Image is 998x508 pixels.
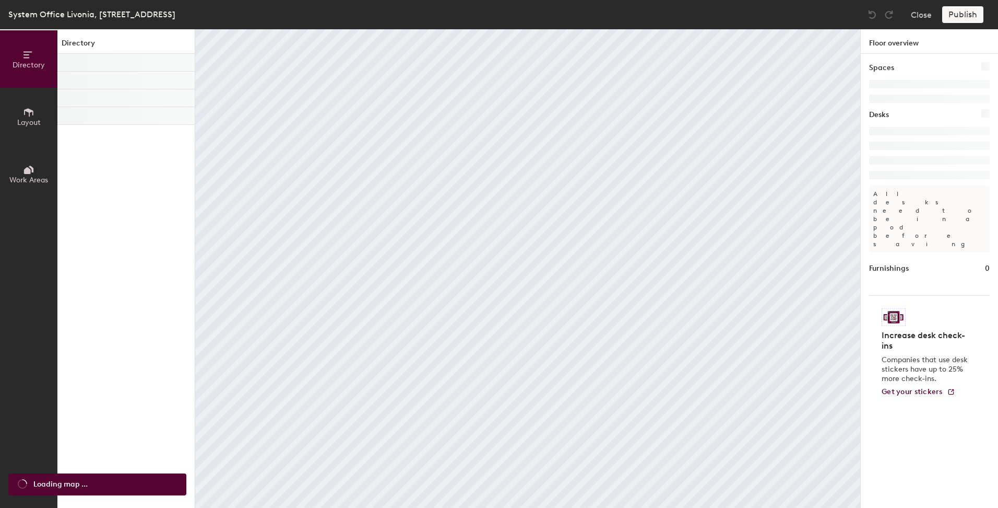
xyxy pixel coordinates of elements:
div: System Office Livonia, [STREET_ADDRESS] [8,8,175,21]
img: Redo [884,9,894,20]
p: Companies that use desk stickers have up to 25% more check-ins. [882,355,971,384]
img: Sticker logo [882,308,906,326]
h1: Spaces [869,62,894,74]
a: Get your stickers [882,388,955,397]
h1: Directory [57,38,195,54]
h1: 0 [985,263,990,274]
button: Close [911,6,932,23]
p: All desks need to be in a pod before saving [869,186,990,252]
h1: Desks [869,109,889,121]
img: Undo [867,9,877,20]
span: Work Areas [9,176,48,184]
h4: Increase desk check-ins [882,330,971,351]
span: Get your stickers [882,387,943,396]
canvas: Map [195,29,860,508]
span: Loading map ... [33,479,88,490]
h1: Furnishings [869,263,909,274]
span: Layout [17,118,41,127]
span: Directory [13,61,45,70]
h1: Floor overview [861,29,998,54]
